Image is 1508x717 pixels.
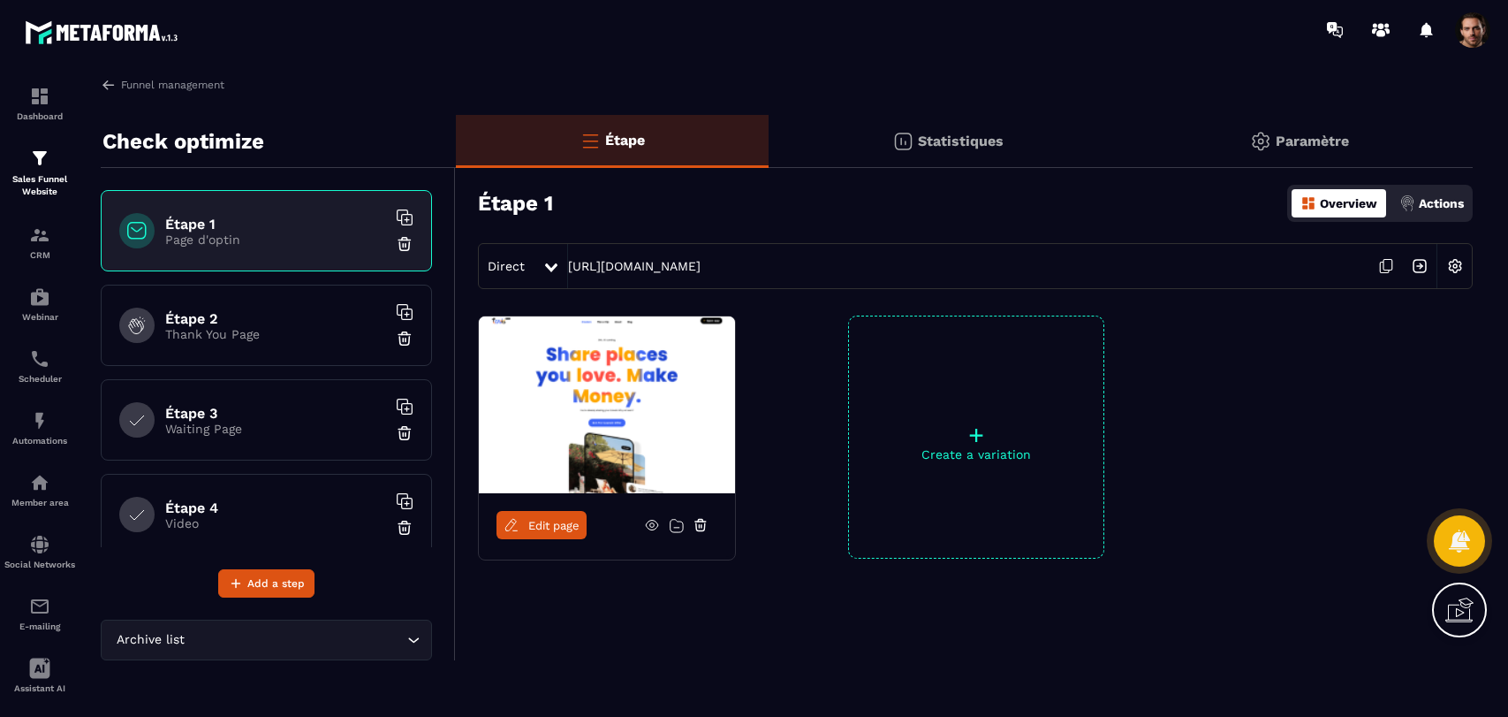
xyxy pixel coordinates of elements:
p: Waiting Page [165,422,386,436]
p: Member area [4,498,75,507]
img: social-network [29,534,50,555]
p: Dashboard [4,111,75,121]
p: Scheduler [4,374,75,384]
p: Actions [1419,196,1464,210]
h6: Étape 2 [165,310,386,327]
p: E-mailing [4,622,75,631]
img: trash [396,519,413,537]
img: trash [396,330,413,347]
p: Page d'optin [165,233,386,247]
span: Edit page [528,519,580,532]
img: formation [29,86,50,107]
img: formation [29,148,50,169]
span: Direct [488,259,525,273]
p: Check optimize [102,124,264,159]
img: logo [25,16,184,49]
img: email [29,596,50,617]
a: schedulerschedulerScheduler [4,335,75,397]
span: Add a step [247,575,305,592]
img: automations [29,410,50,431]
img: image [479,317,735,493]
p: Sales Funnel Website [4,173,75,198]
img: automations [29,286,50,308]
img: setting-gr.5f69749f.svg [1250,131,1271,152]
img: automations [29,472,50,493]
p: Create a variation [849,447,1103,461]
a: automationsautomationsMember area [4,459,75,521]
a: Funnel management [101,77,224,93]
p: Thank You Page [165,327,386,341]
img: setting-w.858f3a88.svg [1438,249,1472,283]
p: Overview [1320,196,1377,210]
h6: Étape 3 [165,405,386,422]
p: Automations [4,436,75,446]
h6: Étape 1 [165,216,386,233]
img: dashboard-orange.40269519.svg [1300,195,1316,211]
p: Statistiques [918,133,1004,149]
a: formationformationSales Funnel Website [4,134,75,211]
a: social-networksocial-networkSocial Networks [4,521,75,583]
img: formation [29,225,50,246]
img: arrow [101,77,117,93]
p: Étape [605,132,645,149]
span: Archive list [112,630,188,650]
div: Search for option [101,620,432,660]
input: Search for option [188,630,403,650]
a: formationformationDashboard [4,72,75,134]
img: stats.20deebd0.svg [892,131,913,152]
img: bars-o.4a397970.svg [580,130,601,151]
h3: Étape 1 [478,191,553,216]
p: Social Networks [4,560,75,569]
a: Edit page [496,511,587,539]
a: Assistant AI [4,645,75,706]
a: automationsautomationsWebinar [4,273,75,335]
p: CRM [4,250,75,260]
a: formationformationCRM [4,211,75,273]
p: Webinar [4,312,75,322]
img: trash [396,235,413,253]
p: + [849,423,1103,447]
img: trash [396,424,413,442]
img: scheduler [29,348,50,370]
h6: Étape 4 [165,500,386,516]
img: actions.d6e523a2.png [1399,195,1415,211]
p: Assistant AI [4,683,75,693]
p: Video [165,516,386,530]
a: emailemailE-mailing [4,583,75,645]
p: Paramètre [1276,133,1349,149]
a: [URL][DOMAIN_NAME] [568,259,701,273]
button: Add a step [218,569,314,598]
img: arrow-next.bcc2205e.svg [1403,249,1436,283]
a: automationsautomationsAutomations [4,397,75,459]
